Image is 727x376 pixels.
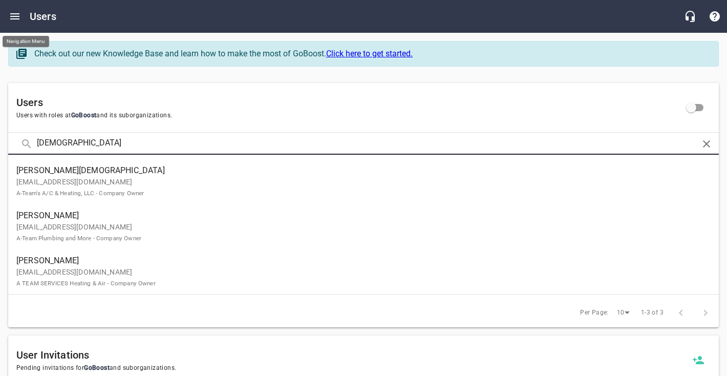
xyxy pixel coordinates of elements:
span: [PERSON_NAME][DEMOGRAPHIC_DATA] [16,164,702,177]
span: [PERSON_NAME] [16,210,702,222]
p: [EMAIL_ADDRESS][DOMAIN_NAME] [16,267,702,288]
span: 1-3 of 3 [641,308,664,318]
p: [EMAIL_ADDRESS][DOMAIN_NAME] [16,177,702,198]
a: Invite a new user to GoBoost [686,348,711,372]
span: GoBoost [71,112,97,119]
h6: Users [16,94,679,111]
span: Users with roles at and its suborganizations. [16,111,679,121]
span: Pending invitations for and suborganizations. [16,363,686,373]
small: A-Team Plumbing and More - Company Owner [16,235,141,242]
h6: Users [30,8,56,25]
span: [PERSON_NAME] [16,255,702,267]
a: [PERSON_NAME][EMAIL_ADDRESS][DOMAIN_NAME]A-Team Plumbing and More - Company Owner [8,204,719,249]
button: Open drawer [3,4,27,29]
p: [EMAIL_ADDRESS][DOMAIN_NAME] [16,222,702,243]
span: GoBoost [84,364,110,371]
small: A TEAM SERVICES Heating & Air - Company Owner [16,280,156,287]
a: Click here to get started. [326,49,413,58]
h6: User Invitations [16,347,686,363]
button: Live Chat [678,4,702,29]
small: A-Team's A/C & Heating, LLC - Company Owner [16,190,144,197]
span: Per Page: [580,308,609,318]
div: Check out our new Knowledge Base and learn how to make the most of GoBoost. [34,48,708,60]
input: Search Users... [37,133,690,155]
button: Support Portal [702,4,727,29]
a: [PERSON_NAME][DEMOGRAPHIC_DATA][EMAIL_ADDRESS][DOMAIN_NAME]A-Team's A/C & Heating, LLC - Company ... [8,159,719,204]
a: [PERSON_NAME][EMAIL_ADDRESS][DOMAIN_NAME]A TEAM SERVICES Heating & Air - Company Owner [8,249,719,294]
span: Click to view all users [679,95,703,120]
div: 10 [613,306,633,320]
